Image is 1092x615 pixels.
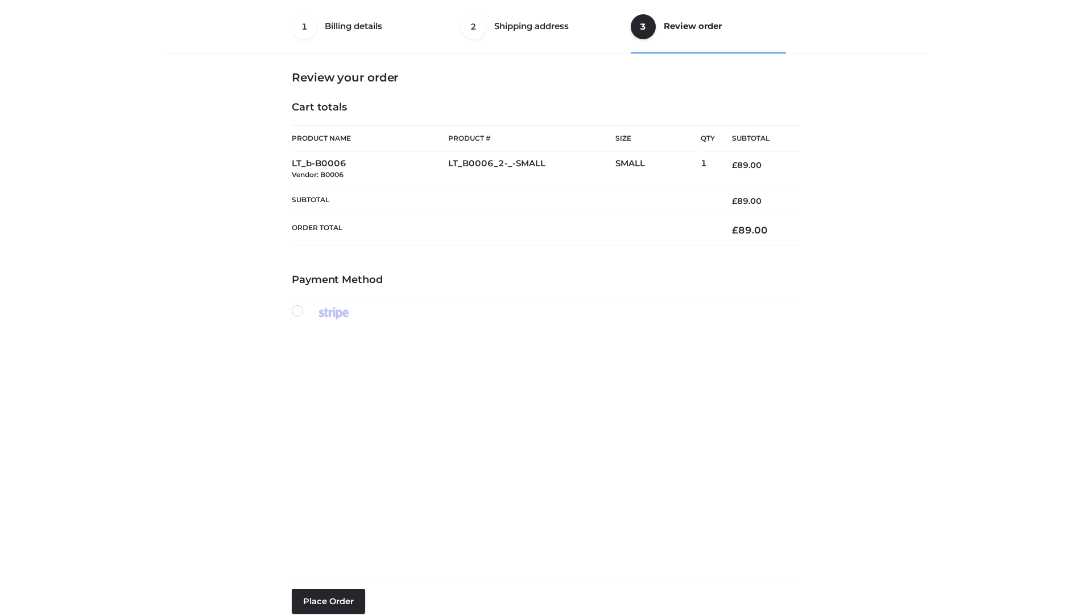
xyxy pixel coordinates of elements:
th: Order Total [292,215,715,245]
bdi: 89.00 [732,196,762,206]
span: £ [732,160,737,170]
h4: Cart totals [292,101,800,114]
td: LT_B0006_2-_-SMALL [448,151,615,187]
th: Size [615,126,695,151]
td: LT_b-B0006 [292,151,448,187]
td: 1 [701,151,715,187]
h3: Review your order [292,71,800,84]
th: Product # [448,125,615,151]
th: Product Name [292,125,448,151]
th: Subtotal [292,187,715,215]
td: SMALL [615,151,701,187]
span: £ [732,196,737,206]
h4: Payment Method [292,274,800,286]
small: Vendor: B0006 [292,170,344,179]
th: Qty [701,125,715,151]
th: Subtotal [715,126,800,151]
bdi: 89.00 [732,224,768,236]
iframe: Secure payment input frame [289,317,798,568]
button: Place order [292,589,365,614]
bdi: 89.00 [732,160,762,170]
span: £ [732,224,738,236]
